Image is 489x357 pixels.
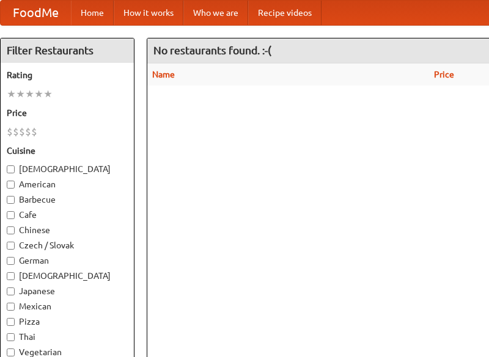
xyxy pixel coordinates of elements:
label: Czech / Slovak [7,239,128,251]
li: $ [7,125,13,139]
label: Pizza [7,316,128,328]
li: ★ [7,87,16,101]
label: Mexican [7,300,128,312]
label: Chinese [7,224,128,236]
label: [DEMOGRAPHIC_DATA] [7,270,128,282]
label: Japanese [7,285,128,297]
input: [DEMOGRAPHIC_DATA] [7,165,15,173]
label: Barbecue [7,193,128,206]
input: [DEMOGRAPHIC_DATA] [7,272,15,280]
h5: Cuisine [7,145,128,157]
h5: Price [7,107,128,119]
li: ★ [43,87,53,101]
input: German [7,257,15,265]
input: Barbecue [7,196,15,204]
label: Thai [7,331,128,343]
li: $ [13,125,19,139]
input: Czech / Slovak [7,242,15,250]
input: Thai [7,333,15,341]
a: Home [71,1,114,25]
input: Cafe [7,211,15,219]
input: Japanese [7,287,15,295]
label: Cafe [7,209,128,221]
h5: Rating [7,69,128,81]
li: $ [31,125,37,139]
a: Price [434,70,454,79]
a: Recipe videos [248,1,322,25]
h4: Filter Restaurants [1,38,134,63]
a: FoodMe [1,1,71,25]
a: How it works [114,1,183,25]
li: ★ [34,87,43,101]
input: American [7,181,15,189]
input: Pizza [7,318,15,326]
label: German [7,254,128,267]
input: Mexican [7,303,15,311]
label: American [7,178,128,190]
li: ★ [16,87,25,101]
input: Vegetarian [7,348,15,356]
li: $ [19,125,25,139]
a: Name [152,70,175,79]
ng-pluralize: No restaurants found. :-( [153,45,271,56]
a: Who we are [183,1,248,25]
label: [DEMOGRAPHIC_DATA] [7,163,128,175]
li: ★ [25,87,34,101]
li: $ [25,125,31,139]
input: Chinese [7,226,15,234]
